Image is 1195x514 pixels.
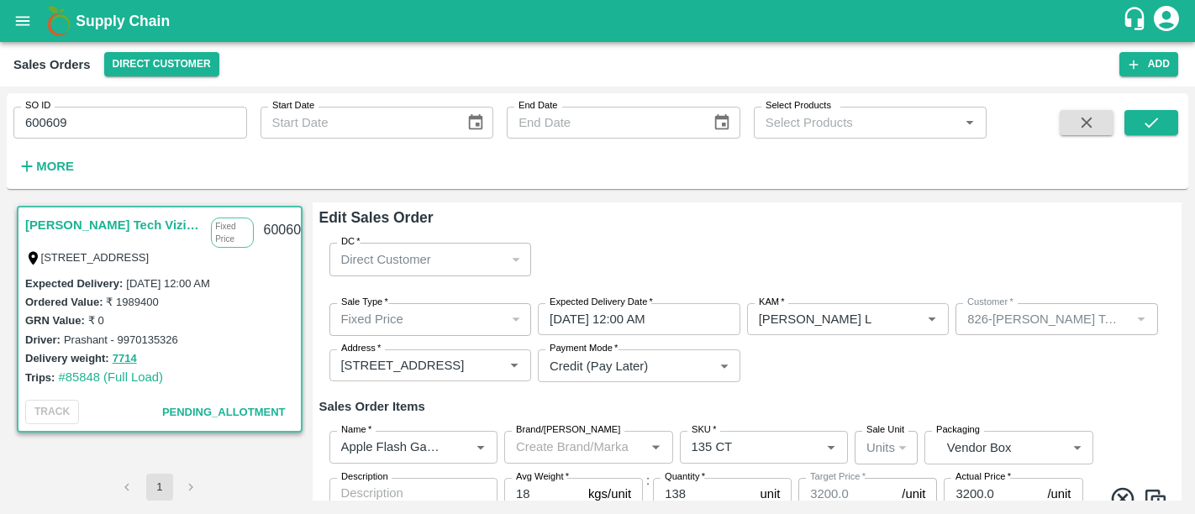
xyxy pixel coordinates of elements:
input: Create Brand/Marka [509,436,640,458]
a: Supply Chain [76,9,1122,33]
label: ₹ 1989400 [106,296,158,308]
label: Payment Mode [550,342,618,355]
input: SKU [685,436,794,458]
label: Avg Weight [516,470,569,484]
button: Open [820,436,842,458]
button: open drawer [3,2,42,40]
label: Actual Price [955,470,1011,484]
button: Choose date [460,107,492,139]
b: Supply Chain [76,13,170,29]
label: Expected Delivery Date [550,296,653,309]
label: Name [341,423,371,437]
button: Add [1119,52,1178,76]
label: Ordered Value: [25,296,103,308]
label: Packaging [936,423,980,437]
p: Credit (Pay Later) [550,357,648,375]
input: Enter SO ID [13,107,247,139]
p: kgs/unit [588,485,631,503]
label: Driver: [25,333,61,346]
p: Fixed Price [341,310,403,328]
button: Select DC [104,52,219,76]
input: Select Products [759,112,955,134]
label: End Date [519,99,557,113]
button: Open [470,436,492,458]
button: Open [645,436,666,458]
label: DC [341,235,361,249]
input: Customer [961,308,1125,330]
input: 0.0 [653,478,753,510]
a: [PERSON_NAME] Tech Vizianagaram [25,214,203,236]
button: Open [503,354,525,376]
label: Sale Unit [866,423,904,437]
strong: More [36,160,74,173]
label: ₹ 0 [88,314,104,327]
h6: Edit Sales Order [319,206,1176,229]
label: Prashant - 9970135326 [64,333,178,346]
label: Address [341,342,381,355]
p: Vendor Box [947,438,1066,457]
label: Trips: [25,371,55,384]
nav: pagination navigation [112,474,208,501]
p: Units [866,438,895,457]
label: Brand/[PERSON_NAME] [516,423,620,437]
label: Description [341,470,388,484]
label: Start Date [272,99,314,113]
label: [DATE] 12:00 AM [126,277,209,290]
input: 0.0 [504,478,582,510]
button: page 1 [146,474,173,501]
label: Quantity [665,470,705,484]
input: Choose date, selected date is Aug 2, 2025 [538,303,729,335]
p: /unit [1047,485,1071,503]
p: Fixed Price [211,218,253,248]
p: unit [760,485,780,503]
span: Pending_Allotment [162,406,286,418]
label: Select Products [766,99,831,113]
label: [STREET_ADDRESS] [41,251,150,264]
label: Delivery weight: [25,352,109,365]
label: Target Price [810,470,866,484]
button: Open [921,308,943,330]
input: End Date [507,107,699,139]
p: Direct Customer [341,250,431,269]
label: GRN Value: [25,314,85,327]
strong: Sales Order Items [319,400,425,413]
div: Sales Orders [13,54,91,76]
div: account of current user [1151,3,1182,39]
label: KAM [759,296,785,309]
button: Choose date [706,107,738,139]
label: Customer [967,296,1013,309]
p: /unit [902,485,925,503]
div: customer-support [1122,6,1151,36]
a: #85848 (Full Load) [58,370,163,384]
img: logo [42,4,76,38]
button: More [13,152,78,181]
input: Address [334,354,477,376]
div: 600609 [254,211,318,250]
button: Open [959,112,981,134]
label: SKU [692,423,716,437]
label: SO ID [25,99,50,113]
label: Sale Type [341,296,388,309]
input: Name [334,436,444,458]
img: CloneIcon [1143,487,1168,512]
button: 7714 [113,349,137,369]
label: Expected Delivery : [25,277,123,290]
input: Start Date [261,107,453,139]
input: KAM [752,308,895,330]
